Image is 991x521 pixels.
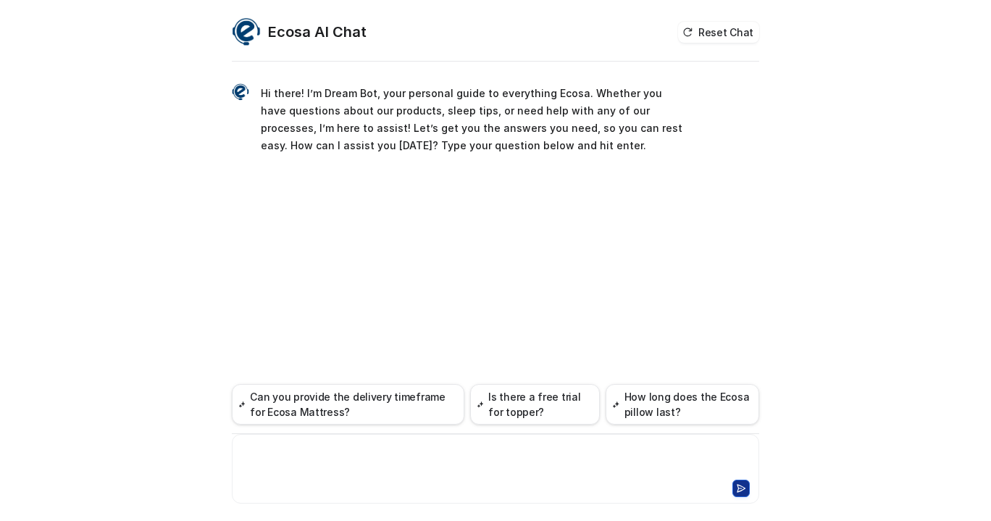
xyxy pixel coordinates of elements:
[606,384,759,425] button: How long does the Ecosa pillow last?
[232,83,249,101] img: Widget
[232,17,261,46] img: Widget
[261,85,685,154] p: Hi there! I’m Dream Bot, your personal guide to everything Ecosa. Whether you have questions abou...
[232,384,464,425] button: Can you provide the delivery timeframe for Ecosa Mattress?
[470,384,600,425] button: Is there a free trial for topper?
[268,22,367,42] h2: Ecosa AI Chat
[678,22,759,43] button: Reset Chat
